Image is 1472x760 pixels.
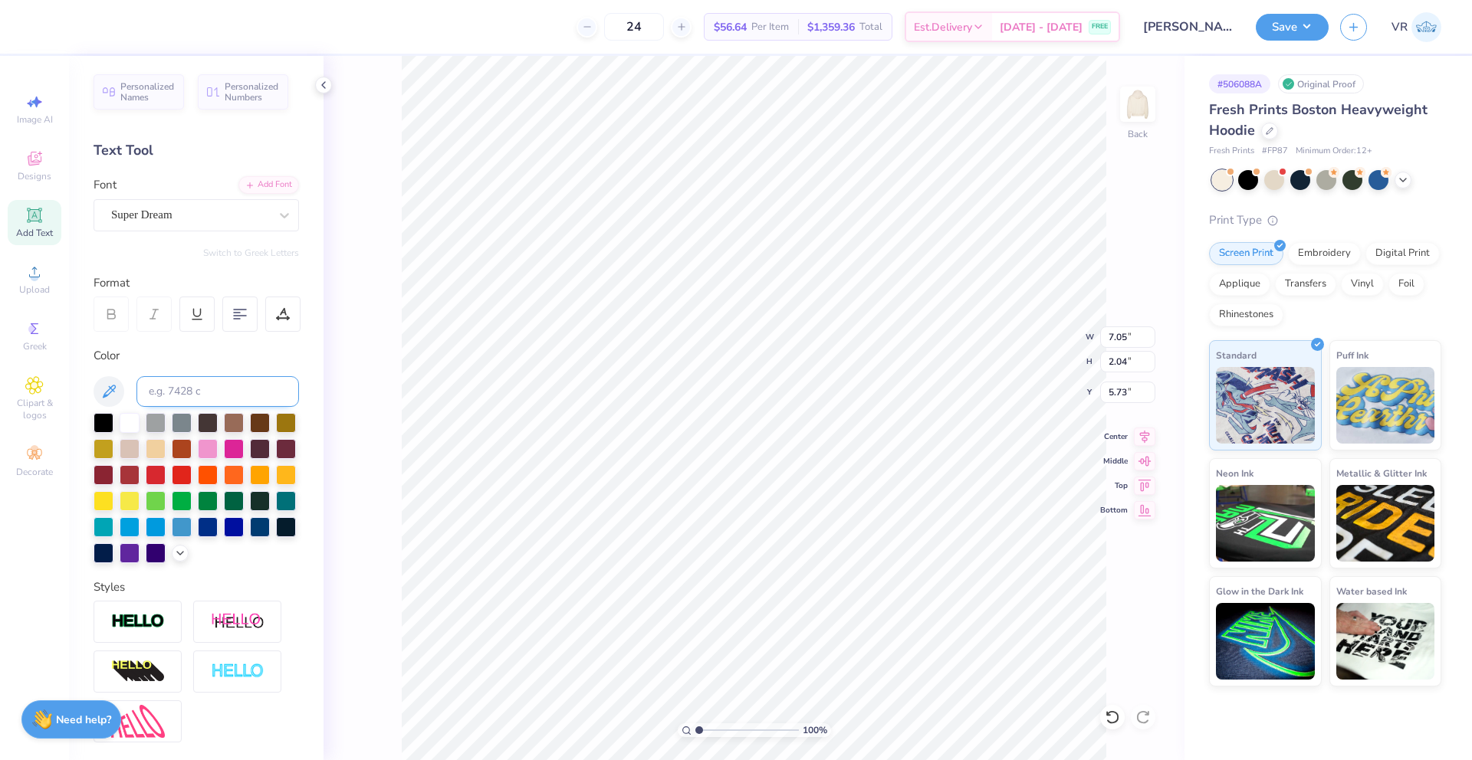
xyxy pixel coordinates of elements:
[111,705,165,738] img: Free Distort
[56,712,111,727] strong: Need help?
[1100,456,1128,467] span: Middle
[1388,273,1424,296] div: Foil
[1336,583,1407,599] span: Water based Ink
[1411,12,1441,42] img: Vincent Roxas
[714,19,747,35] span: $56.64
[203,247,299,259] button: Switch to Greek Letters
[1209,74,1270,93] div: # 506088A
[1262,145,1288,158] span: # FP87
[1100,505,1128,516] span: Bottom
[1336,603,1435,680] img: Water based Ink
[1256,14,1329,41] button: Save
[1209,303,1283,326] div: Rhinestones
[16,466,53,478] span: Decorate
[1000,19,1083,35] span: [DATE] - [DATE]
[1391,18,1408,36] span: VR
[1216,485,1315,562] img: Neon Ink
[1275,273,1336,296] div: Transfers
[94,140,299,161] div: Text Tool
[1100,480,1128,491] span: Top
[1288,242,1361,265] div: Embroidery
[1216,465,1253,481] span: Neon Ink
[1209,100,1428,139] span: Fresh Prints Boston Heavyweight Hoodie
[1209,242,1283,265] div: Screen Print
[1341,273,1384,296] div: Vinyl
[211,663,264,680] img: Negative Space
[1391,12,1441,42] a: VR
[94,274,301,292] div: Format
[18,170,51,182] span: Designs
[1122,89,1153,120] img: Back
[1100,431,1128,442] span: Center
[111,613,165,631] img: Stroke
[1128,127,1148,141] div: Back
[807,19,855,35] span: $1,359.36
[1209,211,1441,229] div: Print Type
[1336,367,1435,444] img: Puff Ink
[604,13,664,41] input: – –
[16,227,53,239] span: Add Text
[751,19,789,35] span: Per Item
[1209,273,1270,296] div: Applique
[211,612,264,631] img: Shadow
[23,340,47,352] span: Greek
[94,578,299,596] div: Styles
[238,176,299,194] div: Add Font
[1216,347,1257,363] span: Standard
[136,376,299,407] input: e.g. 7428 c
[1216,367,1315,444] img: Standard
[94,176,117,194] label: Font
[19,283,50,296] span: Upload
[1216,603,1315,680] img: Glow in the Dark Ink
[120,81,175,103] span: Personalized Names
[859,19,882,35] span: Total
[8,397,61,421] span: Clipart & logos
[914,19,972,35] span: Est. Delivery
[1365,242,1440,265] div: Digital Print
[94,347,299,365] div: Color
[1132,11,1244,42] input: Untitled Design
[1336,465,1427,481] span: Metallic & Glitter Ink
[803,723,827,737] span: 100 %
[1092,21,1108,32] span: FREE
[111,660,165,684] img: 3d Illusion
[1336,485,1435,562] img: Metallic & Glitter Ink
[1296,145,1372,158] span: Minimum Order: 12 +
[1336,347,1368,363] span: Puff Ink
[1278,74,1364,93] div: Original Proof
[17,113,53,126] span: Image AI
[225,81,279,103] span: Personalized Numbers
[1216,583,1303,599] span: Glow in the Dark Ink
[1209,145,1254,158] span: Fresh Prints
